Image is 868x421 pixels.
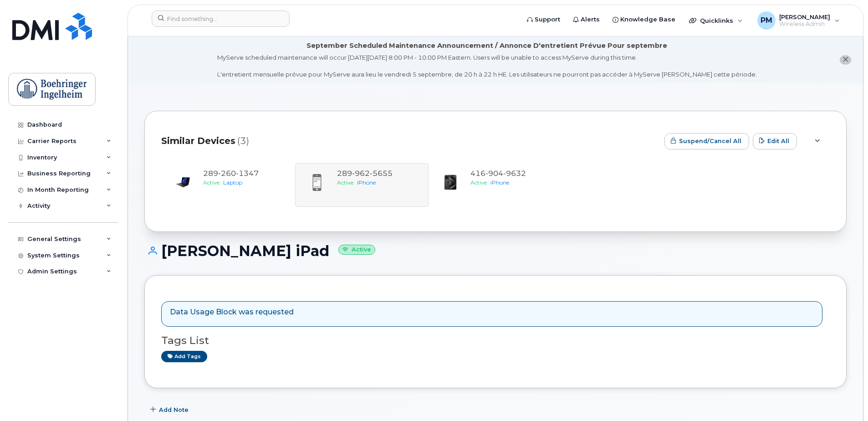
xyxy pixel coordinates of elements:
[203,179,220,186] span: Active
[170,307,294,318] p: Data Usage Block was requested
[485,169,503,178] span: 904
[203,169,259,178] span: 289
[174,173,192,191] img: image20231002-3703462-17tim4b.jpeg
[470,179,487,186] span: Active
[236,169,259,178] span: 1347
[159,406,189,414] span: Add Note
[161,134,235,148] span: Similar Devices
[306,41,667,51] div: September Scheduled Maintenance Announcement / Annonce D'entretient Prévue Pour septembre
[167,169,290,200] a: 2892601347ActiveLaptop
[434,169,557,200] a: 4169049632ActiveiPhone
[503,169,526,178] span: 9632
[767,137,789,145] span: Edit All
[144,243,847,259] h1: [PERSON_NAME] iPad
[161,335,830,346] h3: Tags List
[679,137,741,145] span: Suspend/Cancel All
[441,173,460,191] img: iPhone_15_Pro_Black.png
[753,133,797,149] button: Edit All
[144,402,196,418] button: Add Note
[217,53,757,79] div: MyServe scheduled maintenance will occur [DATE][DATE] 8:00 PM - 10:00 PM Eastern. Users will be u...
[840,55,851,65] button: close notification
[338,245,375,255] small: Active
[237,134,249,148] span: (3)
[470,169,526,178] span: 416
[223,179,242,186] span: Laptop
[218,169,236,178] span: 260
[161,351,207,362] a: Add tags
[664,133,749,149] button: Suspend/Cancel All
[490,179,509,186] span: iPhone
